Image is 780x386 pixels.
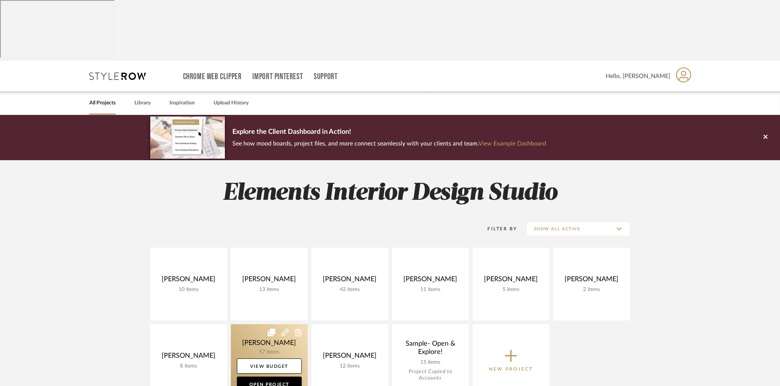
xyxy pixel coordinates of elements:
[314,74,337,80] a: Support
[398,275,463,286] div: [PERSON_NAME]
[89,98,116,108] a: All Projects
[478,225,517,233] div: Filter By
[119,179,661,207] h2: Elements Interior Design Studio
[489,365,533,373] p: New Project
[252,74,303,80] a: Import Pinterest
[478,141,546,147] a: View Example Dashboard
[317,286,382,293] div: 42 items
[237,275,302,286] div: [PERSON_NAME]
[156,363,221,369] div: 8 items
[150,116,225,158] img: d5d033c5-7b12-40c2-a960-1ecee1989c38.png
[606,72,670,81] span: Hello, [PERSON_NAME]
[156,352,221,363] div: [PERSON_NAME]
[559,275,624,286] div: [PERSON_NAME]
[134,98,151,108] a: Library
[317,352,382,363] div: [PERSON_NAME]
[232,138,546,149] p: See how mood boards, project files, and more connect seamlessly with your clients and team.
[398,286,463,293] div: 11 items
[559,286,624,293] div: 2 items
[156,286,221,293] div: 10 items
[398,340,463,359] div: Sample- Open & Explore!
[183,74,242,80] a: Chrome Web Clipper
[479,275,543,286] div: [PERSON_NAME]
[232,126,546,138] p: Explore the Client Dashboard in Action!
[398,359,463,366] div: 15 items
[317,275,382,286] div: [PERSON_NAME]
[169,98,195,108] a: Inspiration
[237,358,302,374] a: View Budget
[156,275,221,286] div: [PERSON_NAME]
[479,286,543,293] div: 5 items
[214,98,249,108] a: Upload History
[398,369,463,381] div: Project Copied to Accounts
[317,363,382,369] div: 12 items
[237,286,302,293] div: 13 items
